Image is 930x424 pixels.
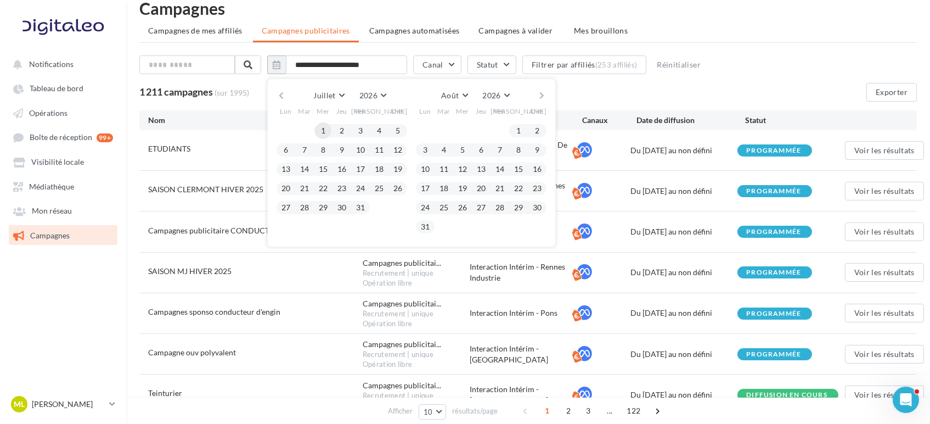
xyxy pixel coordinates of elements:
[97,133,113,142] div: 99+
[315,142,331,158] button: 8
[436,199,452,216] button: 25
[32,399,105,410] p: [PERSON_NAME]
[595,60,638,69] div: (253 affiliés)
[473,180,489,197] button: 20
[531,107,544,116] span: Dim
[352,199,369,216] button: 31
[296,199,313,216] button: 28
[334,199,350,216] button: 30
[309,88,348,103] button: Juillet
[390,122,406,139] button: 5
[470,343,577,365] div: Interaction Intérim - [GEOGRAPHIC_DATA]
[454,180,471,197] button: 19
[351,107,408,116] span: [PERSON_NAME]
[630,308,737,319] div: Du [DATE] au non défini
[746,228,801,236] div: programmée
[363,360,470,370] div: Opération libre
[522,55,647,74] button: Filtrer par affiliés(253 affiliés)
[30,133,92,142] span: Boîte de réception
[538,402,556,420] span: 1
[845,345,924,364] button: Voir les résultats
[352,180,369,197] button: 24
[7,200,120,220] a: Mon réseau
[630,186,737,197] div: Du [DATE] au non défini
[479,25,553,36] span: Campagnes à valider
[148,266,232,276] span: SAISON MJ HIVER 2025
[478,88,514,103] button: 2026
[510,199,527,216] button: 29
[280,107,292,116] span: Lun
[456,107,469,116] span: Mer
[473,161,489,177] button: 13
[473,142,489,158] button: 6
[470,384,577,406] div: Interaction Intérim - [GEOGRAPHIC_DATA]
[315,199,331,216] button: 29
[315,122,331,139] button: 1
[845,263,924,282] button: Voir les résultats
[492,180,508,197] button: 21
[363,391,470,401] div: Recrutement | unique
[866,83,917,102] button: Exporter
[296,142,313,158] button: 7
[574,26,628,35] span: Mes brouillons
[482,91,500,100] span: 2026
[419,107,431,116] span: Lun
[278,142,294,158] button: 6
[363,339,441,350] span: Campagnes publicitai...
[417,199,433,216] button: 24
[452,406,498,416] span: résultats/page
[390,142,406,158] button: 12
[7,127,120,147] a: Boîte de réception 99+
[529,161,545,177] button: 16
[278,180,294,197] button: 20
[7,176,120,196] a: Médiathèque
[417,161,433,177] button: 10
[390,161,406,177] button: 19
[29,59,74,69] span: Notifications
[278,161,294,177] button: 13
[437,88,472,103] button: Août
[413,55,461,74] button: Canal
[363,350,470,360] div: Recrutement | unique
[29,182,74,191] span: Médiathèque
[32,207,72,216] span: Mon réseau
[424,408,433,416] span: 10
[30,231,70,240] span: Campagnes
[529,142,545,158] button: 9
[746,147,801,154] div: programmée
[148,115,365,126] div: Nom
[436,161,452,177] button: 11
[363,309,470,319] div: Recrutement | unique
[359,91,377,100] span: 2026
[630,389,737,400] div: Du [DATE] au non défini
[363,278,470,288] div: Opération libre
[315,180,331,197] button: 22
[630,226,737,237] div: Du [DATE] au non défini
[296,180,313,197] button: 21
[467,55,516,74] button: Statut
[278,199,294,216] button: 27
[601,402,618,420] span: ...
[630,267,737,278] div: Du [DATE] au non défini
[148,388,182,398] span: Teinturier
[510,122,527,139] button: 1
[492,161,508,177] button: 14
[529,199,545,216] button: 30
[510,180,527,197] button: 22
[652,58,705,71] button: Réinitialiser
[7,54,115,74] button: Notifications
[454,161,471,177] button: 12
[454,199,471,216] button: 26
[622,402,645,420] span: 122
[363,258,441,269] span: Campagnes publicitai...
[139,86,213,98] span: 1 211 campagnes
[560,402,577,420] span: 2
[336,107,347,116] span: Jeu
[454,142,471,158] button: 5
[14,399,25,410] span: ML
[9,394,117,415] a: ML [PERSON_NAME]
[845,386,924,404] button: Voir les résultats
[510,161,527,177] button: 15
[352,161,369,177] button: 17
[371,142,387,158] button: 11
